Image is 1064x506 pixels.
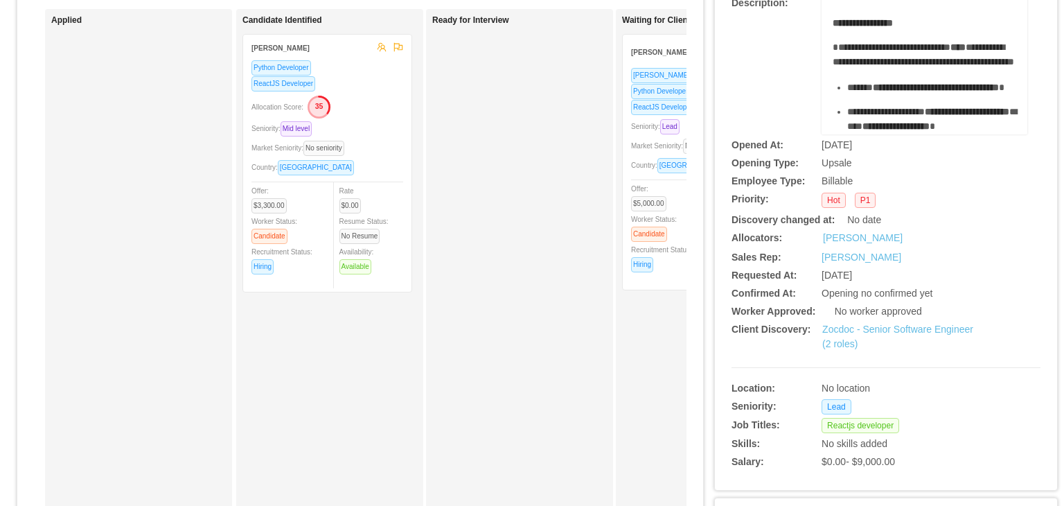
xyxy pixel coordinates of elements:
span: No worker approved [835,306,922,317]
button: 35 [303,95,331,117]
span: Offer: [251,187,292,209]
span: Availability: [339,248,377,270]
b: Allocators: [731,232,782,243]
span: Offer: [631,185,672,207]
b: Employee Type: [731,175,805,186]
span: Recruitment Status: [251,248,312,270]
span: Reactjs developer [822,418,899,433]
span: Available [339,259,371,274]
span: Upsale [822,157,852,168]
div: rdw-editor [833,16,1017,155]
span: Hiring [251,259,274,274]
b: Location: [731,383,775,394]
span: Resume Status: [339,218,389,240]
span: Billable [822,175,853,186]
span: ReactJS Developer [631,100,695,115]
span: No Resume [339,229,380,244]
span: Mid level [281,121,312,137]
b: Requested At: [731,270,797,281]
b: Priority: [731,193,769,204]
text: 35 [315,102,323,110]
b: Opening Type: [731,157,799,168]
span: [GEOGRAPHIC_DATA] [657,158,734,173]
span: No seniority [303,141,344,156]
span: $5,000.00 [631,196,666,211]
span: [DATE] [822,270,852,281]
span: flag [393,42,403,52]
span: Lead [822,399,851,415]
b: Client Discovery: [731,324,810,335]
b: Seniority: [731,401,777,412]
span: No skills added [822,438,887,449]
strong: [PERSON_NAME] [251,44,310,52]
span: Hot [822,193,846,208]
b: Opened At: [731,139,783,150]
b: Skills: [731,438,760,449]
b: Job Titles: [731,419,780,430]
a: [PERSON_NAME] [823,231,903,245]
span: Worker Status: [631,216,677,238]
span: Market Seniority: [251,144,350,152]
b: Confirmed At: [731,288,796,299]
div: No location [822,381,976,396]
h1: Applied [51,15,245,26]
span: Country: [631,162,739,169]
span: Lead [660,119,680,134]
span: Hiring [631,257,653,272]
span: No date [847,214,881,225]
span: Seniority: [631,123,685,130]
a: Zocdoc - Senior Software Engineer (2 roles) [822,324,973,349]
h1: Candidate Identified [242,15,436,26]
span: Candidate [251,229,287,244]
h1: Ready for Interview [432,15,626,26]
b: Discovery changed at: [731,214,835,225]
span: $3,300.00 [251,198,287,213]
span: Recruitment Status: [631,246,692,268]
span: Candidate [631,227,667,242]
span: [GEOGRAPHIC_DATA] [278,160,354,175]
b: Worker Approved: [731,306,815,317]
span: Country: [251,164,360,171]
span: [PERSON_NAME] [631,68,692,83]
span: $0.00 - $9,000.00 [822,456,895,467]
span: Worker Status: [251,218,297,240]
span: Python Developer [251,60,311,76]
span: [DATE] [822,139,852,150]
span: Seniority: [251,125,317,132]
span: Allocation Score: [251,103,303,111]
b: Salary: [731,456,764,467]
span: ReactJS Developer [251,76,315,91]
span: Python Developer [631,84,691,99]
span: P1 [855,193,876,208]
span: Opening no confirmed yet [822,288,932,299]
a: [PERSON_NAME] [822,252,901,263]
h1: Waiting for Client Approval [622,15,816,26]
span: team [377,42,387,52]
span: Rate [339,187,366,209]
strong: [PERSON_NAME] [631,49,689,56]
span: $0.00 [339,198,361,213]
b: Sales Rep: [731,252,781,263]
span: Market Seniority: [631,142,729,150]
span: No seniority [683,139,724,154]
